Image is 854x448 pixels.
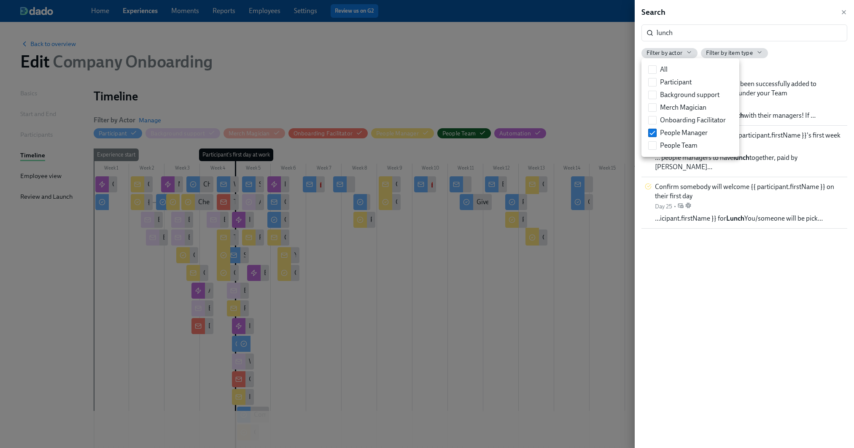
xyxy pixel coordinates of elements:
[660,128,708,138] span: People Manager
[660,141,698,150] span: People Team
[660,103,706,112] span: Merch Magician
[660,90,719,100] span: Background support
[660,65,668,74] span: All
[660,78,692,87] span: Participant
[660,116,726,125] span: Onboarding Facilitator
